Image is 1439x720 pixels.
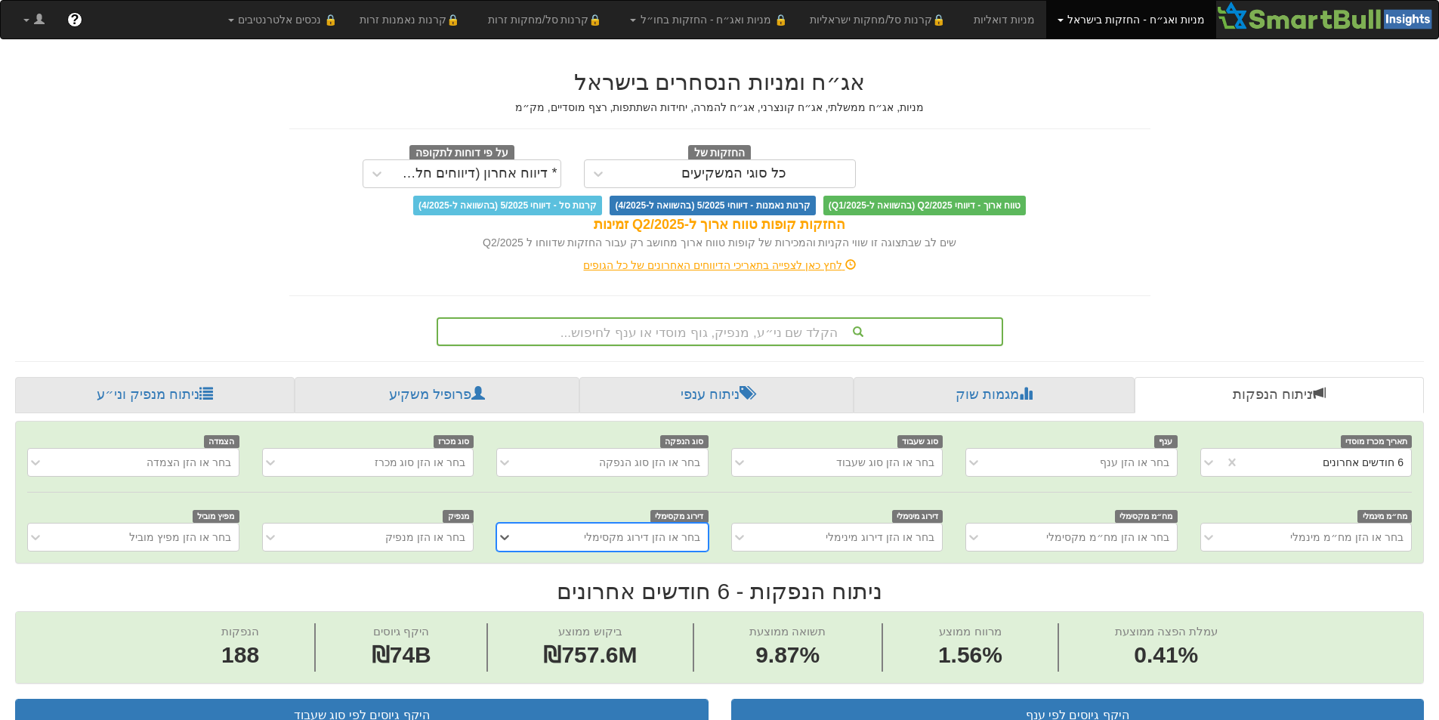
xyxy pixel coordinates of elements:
[650,510,709,523] span: דירוג מקסימלי
[438,319,1002,345] div: הקלד שם ני״ע, מנפיק, גוף מוסדי או ענף לחיפוש...
[443,510,474,523] span: מנפיק
[221,625,259,638] span: הנפקות
[823,196,1026,215] span: טווח ארוך - דיווחי Q2/2025 (בהשוואה ל-Q1/2025)
[892,510,943,523] span: דירוג מינימלי
[854,377,1134,413] a: מגמות שוק
[409,145,514,162] span: על פי דוחות לתקופה
[558,625,622,638] span: ביקוש ממוצע
[939,625,1001,638] span: מרווח ממוצע
[278,258,1162,273] div: לחץ כאן לצפייה בתאריכי הדיווחים האחרונים של כל הגופים
[1115,625,1218,638] span: עמלת הפצה ממוצעת
[826,530,934,545] div: בחר או הזן דירוג מינימלי
[962,1,1046,39] a: מניות דואליות
[681,166,786,181] div: כל סוגי המשקיעים
[798,1,962,39] a: 🔒קרנות סל/מחקות ישראליות
[599,455,700,470] div: בחר או הזן סוג הנפקה
[1046,530,1169,545] div: בחר או הזן מח״מ מקסימלי
[373,625,429,638] span: היקף גיוסים
[289,215,1150,235] div: החזקות קופות טווח ארוך ל-Q2/2025 זמינות
[579,377,854,413] a: ניתוח ענפי
[749,639,826,672] span: 9.87%
[385,530,465,545] div: בחר או הזן מנפיק
[543,642,637,667] span: ₪757.6M
[147,455,231,470] div: בחר או הזן הצמדה
[295,377,579,413] a: פרופיל משקיע
[15,377,295,413] a: ניתוח מנפיק וני״ע
[1135,377,1424,413] a: ניתוח הנפקות
[413,196,602,215] span: קרנות סל - דיווחי 5/2025 (בהשוואה ל-4/2025)
[193,510,239,523] span: מפיץ מוביל
[1115,639,1218,672] span: 0.41%
[1100,455,1169,470] div: בחר או הזן ענף
[1154,435,1178,448] span: ענף
[204,435,239,448] span: הצמדה
[477,1,619,39] a: 🔒קרנות סל/מחקות זרות
[836,455,934,470] div: בחר או הזן סוג שעבוד
[1341,435,1412,448] span: תאריך מכרז מוסדי
[749,625,826,638] span: תשואה ממוצעת
[1216,1,1438,31] img: Smartbull
[289,235,1150,250] div: שים לב שבתצוגה זו שווי הקניות והמכירות של קופות טווח ארוך מחושב רק עבור החזקות שדווחו ל Q2/2025
[15,579,1424,604] h2: ניתוח הנפקות - 6 חודשים אחרונים
[56,1,94,39] a: ?
[129,530,231,545] div: בחר או הזן מפיץ מוביל
[217,1,349,39] a: 🔒 נכסים אלטרנטיבים
[1323,455,1403,470] div: 6 חודשים אחרונים
[660,435,709,448] span: סוג הנפקה
[394,166,557,181] div: * דיווח אחרון (דיווחים חלקיים)
[1290,530,1403,545] div: בחר או הזן מח״מ מינמלי
[1115,510,1178,523] span: מח״מ מקסימלי
[584,530,700,545] div: בחר או הזן דירוג מקסימלי
[221,639,259,672] span: 188
[688,145,752,162] span: החזקות של
[897,435,943,448] span: סוג שעבוד
[610,196,815,215] span: קרנות נאמנות - דיווחי 5/2025 (בהשוואה ל-4/2025)
[434,435,474,448] span: סוג מכרז
[1357,510,1412,523] span: מח״מ מינמלי
[289,70,1150,94] h2: אג״ח ומניות הנסחרים בישראל
[70,12,79,27] span: ?
[289,102,1150,113] h5: מניות, אג״ח ממשלתי, אג״ח קונצרני, אג״ח להמרה, יחידות השתתפות, רצף מוסדיים, מק״מ
[348,1,477,39] a: 🔒קרנות נאמנות זרות
[938,639,1002,672] span: 1.56%
[1046,1,1216,39] a: מניות ואג״ח - החזקות בישראל
[375,455,466,470] div: בחר או הזן סוג מכרז
[372,642,431,667] span: ₪74B
[619,1,798,39] a: 🔒 מניות ואג״ח - החזקות בחו״ל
